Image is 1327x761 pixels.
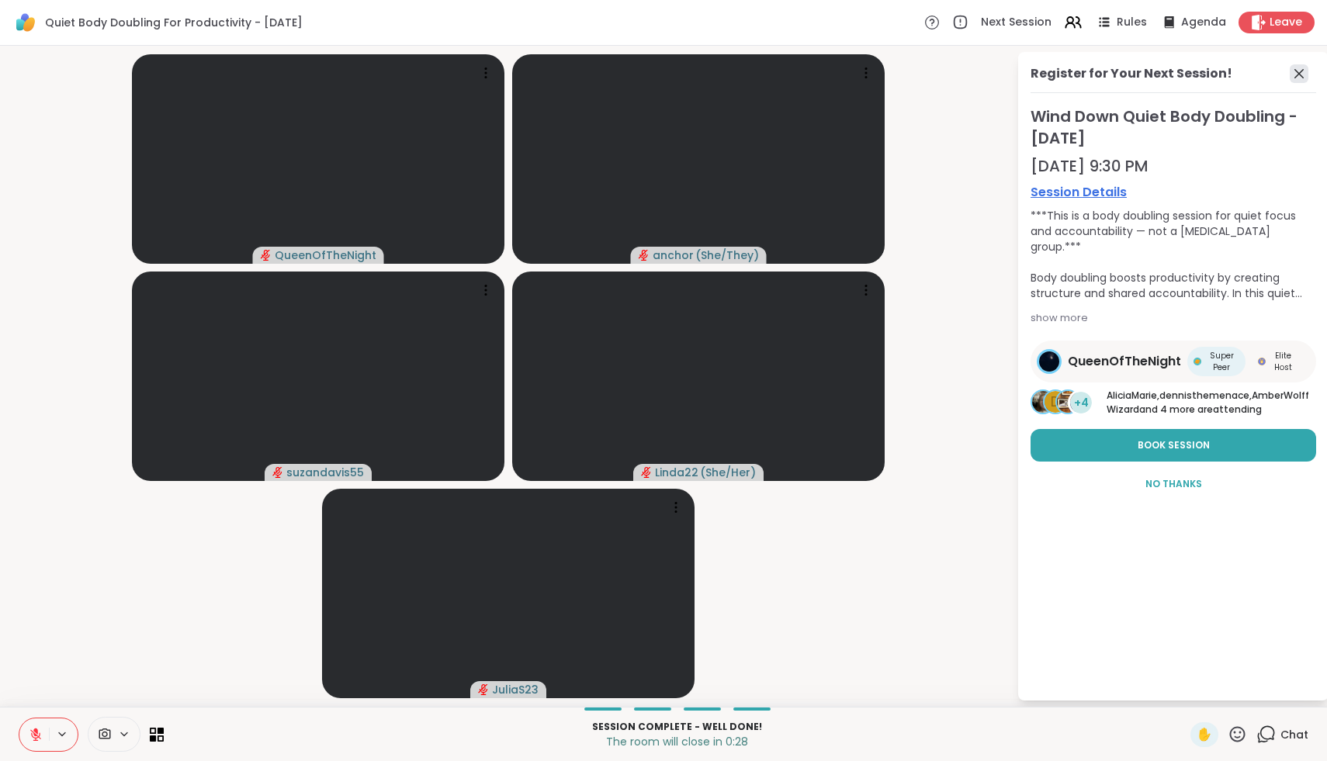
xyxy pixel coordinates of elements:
[1269,350,1298,373] span: Elite Host
[1031,341,1316,382] a: QueenOfTheNightQueenOfTheNightSuper PeerSuper PeerElite HostElite Host
[1204,350,1239,373] span: Super Peer
[700,465,756,480] span: ( She/Her )
[492,682,539,697] span: JuliaS23
[655,465,698,480] span: Linda22
[478,684,489,695] span: audio-muted
[1145,477,1202,491] span: No Thanks
[286,465,364,480] span: suzandavis55
[1031,208,1316,301] div: ***This is a body doubling session for quiet focus and accountability — not a [MEDICAL_DATA] grou...
[695,247,759,263] span: ( She/They )
[1051,393,1060,413] span: d
[261,250,272,261] span: audio-muted
[1138,438,1210,452] span: Book Session
[1117,15,1147,30] span: Rules
[173,734,1181,749] p: The room will close in 0:28
[1068,352,1181,371] span: QueenOfTheNight
[1197,725,1212,744] span: ✋
[1057,391,1079,413] img: AmberWolffWizard
[653,247,694,263] span: anchor
[1031,310,1316,326] div: show more
[173,720,1181,734] p: Session Complete - well done!
[1074,395,1089,411] span: +4
[1181,15,1226,30] span: Agenda
[1031,429,1316,462] button: Book Session
[1159,389,1252,402] span: dennisthemenace ,
[1039,351,1059,372] img: QueenOfTheNight
[1107,389,1159,402] span: AliciaMarie ,
[1194,358,1201,365] img: Super Peer
[1280,727,1308,742] span: Chat
[641,467,652,478] span: audio-muted
[1032,391,1054,413] img: AliciaMarie
[1031,468,1316,500] button: No Thanks
[1258,358,1266,365] img: Elite Host
[1031,64,1232,83] div: Register for Your Next Session!
[1031,183,1316,202] a: Session Details
[1270,15,1302,30] span: Leave
[639,250,650,261] span: audio-muted
[981,15,1052,30] span: Next Session
[272,467,283,478] span: audio-muted
[1031,155,1316,177] div: [DATE] 9:30 PM
[45,15,303,30] span: Quiet Body Doubling For Productivity - [DATE]
[275,247,376,263] span: QueenOfTheNight
[12,9,39,36] img: ShareWell Logomark
[1107,389,1309,416] span: AmberWolffWizard
[1031,106,1316,149] span: Wind Down Quiet Body Doubling - [DATE]
[1107,389,1316,417] p: and 4 more are attending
